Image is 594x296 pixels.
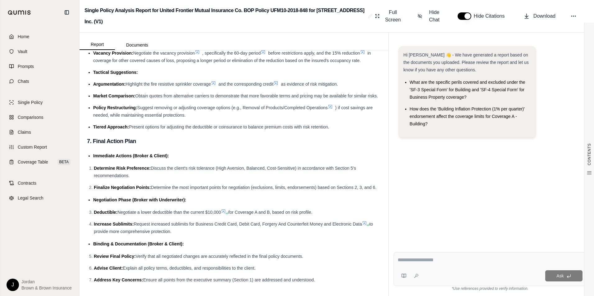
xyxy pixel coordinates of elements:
[94,166,151,171] span: Determine Risk Preference:
[94,222,134,226] span: Increase Sublimits:
[18,129,31,135] span: Claims
[57,159,71,165] span: BETA
[426,9,443,24] span: Hide Chat
[7,279,19,291] div: J
[4,74,75,88] a: Chats
[129,124,329,129] span: Present options for adjusting the deductible or coinsurance to balance premium costs with risk re...
[18,114,43,120] span: Comparisons
[93,51,133,56] span: Vacancy Provision:
[281,82,338,87] span: as evidence of risk mitigation.
[94,266,123,271] span: Advise Client:
[394,286,587,291] div: *Use references provided to verify information.
[94,222,373,234] span: to provide more comprehensive protection.
[228,210,312,215] span: for Coverage A and B, based on risk profile.
[410,106,525,126] span: How does the 'Building Inflation Protection (1% per quarter)' endorsement affect the coverage lim...
[93,70,138,75] span: Tactical Suggestions:
[521,10,558,22] button: Download
[94,166,356,178] span: Discuss the client's risk tolerance (High Aversion, Balanced, Cost-Sensitive) in accordance with ...
[93,197,186,202] span: Negotiation Phase (Broker with Underwriter):
[93,93,135,98] span: Market Comparison:
[93,105,137,110] span: Policy Restructuring:
[218,82,273,87] span: and the corresponding credit
[372,6,405,26] button: Full Screen
[410,80,525,100] span: What are the specific perils covered and excluded under the 'SF-3 Special Form' for Building and ...
[93,124,129,129] span: Tiered Approach:
[4,155,75,169] a: Coverage TableBETA
[94,210,117,215] span: Deductible:
[18,48,27,55] span: Vault
[94,254,136,259] span: Review Final Policy:
[8,10,31,15] img: Qumis Logo
[87,136,381,147] h3: 7. Final Action Plan
[474,12,509,20] span: Hide Citations
[556,273,564,278] span: Ask
[126,82,211,87] span: Highlight the fire resistive sprinkler coverage
[18,34,29,40] span: Home
[94,277,143,282] span: Address Key Concerns:
[137,105,328,110] span: Suggest removing or adjusting coverage options (e.g., Removal of Products/Completed Operations
[587,143,592,165] span: CONTENTS
[94,185,151,190] span: Finalize Negotiation Points:
[202,51,261,56] span: , specifically the 60-day period
[4,110,75,124] a: Comparisons
[4,140,75,154] a: Custom Report
[115,40,159,50] button: Documents
[4,30,75,43] a: Home
[383,9,403,24] span: Full Screen
[18,180,36,186] span: Contracts
[545,270,583,281] button: Ask
[21,279,72,285] span: Jordan
[151,185,377,190] span: Determine the most important points for negotiation (exclusions, limits, endorsements) based on S...
[135,93,378,98] span: Obtain quotes from alternative carriers to demonstrate that more favorable terms and pricing may ...
[4,125,75,139] a: Claims
[268,51,360,56] span: before restrictions apply, and the 15% reduction
[85,5,365,27] h2: Single Policy Analysis Report for United Frontier Mutual Insurance Co. BOP Policy UFM10-2018-848 ...
[4,96,75,109] a: Single Policy
[93,82,126,87] span: Argumentation:
[4,176,75,190] a: Contracts
[117,210,221,215] span: Negotiate a lower deductible than the current $10,000
[80,39,115,50] button: Report
[18,78,29,84] span: Chats
[93,241,184,246] span: Binding & Documentation (Broker & Client):
[4,60,75,73] a: Prompts
[18,144,47,150] span: Custom Report
[143,277,315,282] span: Ensure all points from the executive summary (Section 1) are addressed and understood.
[123,266,255,271] span: Explain all policy terms, deductibles, and responsibilities to the client.
[18,63,34,70] span: Prompts
[404,52,529,72] span: Hi [PERSON_NAME] 👋 - We have generated a report based on the documents you uploaded. Please revie...
[93,153,169,158] span: Immediate Actions (Broker & Client):
[4,45,75,58] a: Vault
[134,222,362,226] span: Request increased sublimits for Business Credit Card, Debit Card, Forgery And Counterfeit Money a...
[4,191,75,205] a: Legal Search
[18,195,43,201] span: Legal Search
[21,285,72,291] span: Brown & Brown Insurance
[18,159,48,165] span: Coverage Table
[133,51,194,56] span: Negotiate the vacancy provision
[415,6,445,26] button: Hide Chat
[533,12,555,20] span: Download
[62,7,72,17] button: Collapse sidebar
[136,254,303,259] span: Verify that all negotiated changes are accurately reflected in the final policy documents.
[18,99,43,105] span: Single Policy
